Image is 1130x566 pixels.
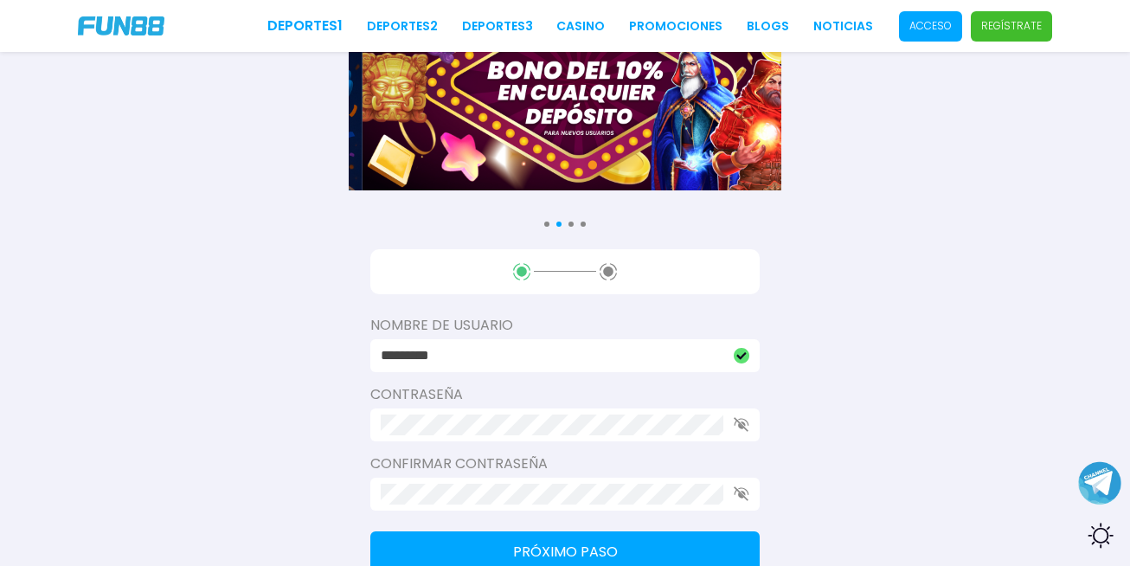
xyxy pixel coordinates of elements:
label: Confirmar contraseña [370,453,760,474]
label: Contraseña [370,384,760,405]
a: BLOGS [747,17,789,35]
p: Regístrate [981,18,1042,34]
a: Deportes3 [462,17,533,35]
label: Nombre de usuario [370,315,760,336]
a: Deportes2 [367,17,438,35]
a: Promociones [629,17,722,35]
div: Switch theme [1078,514,1121,557]
button: Join telegram channel [1078,460,1121,505]
p: Acceso [909,18,952,34]
a: CASINO [556,17,605,35]
img: Company Logo [78,16,164,35]
a: NOTICIAS [813,17,873,35]
a: Deportes1 [267,16,343,36]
